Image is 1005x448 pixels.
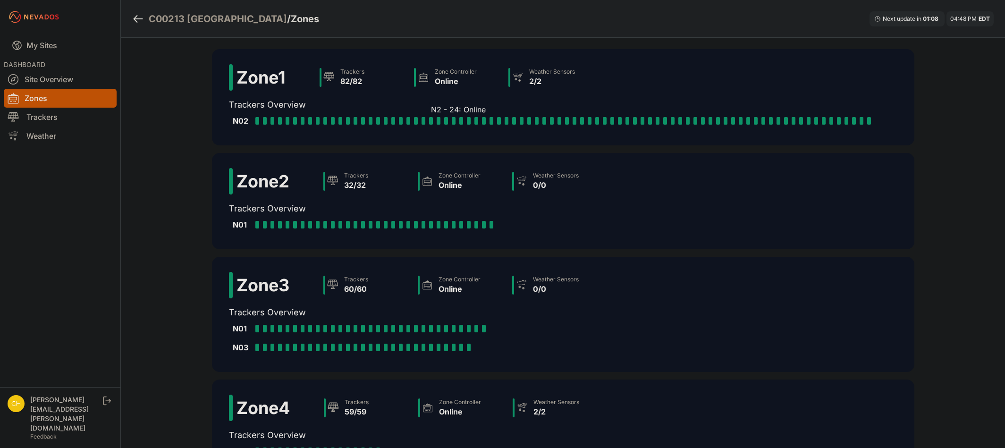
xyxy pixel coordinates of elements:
[533,398,579,406] div: Weather Sensors
[344,276,368,283] div: Trackers
[529,76,575,87] div: 2/2
[439,283,481,295] div: Online
[291,12,319,25] h3: Zones
[320,168,414,194] a: Trackers32/32
[340,76,364,87] div: 82/82
[439,398,481,406] div: Zone Controller
[236,68,286,87] h2: Zone 1
[509,395,603,421] a: Weather Sensors2/2
[529,68,575,76] div: Weather Sensors
[233,342,252,353] div: N03
[340,68,364,76] div: Trackers
[533,172,579,179] div: Weather Sensors
[429,117,437,125] a: N2 - 24: Online
[345,406,369,417] div: 59/59
[233,323,252,334] div: N01
[320,395,414,421] a: Trackers59/59
[229,429,603,442] h2: Trackers Overview
[30,395,101,433] div: [PERSON_NAME][EMAIL_ADDRESS][PERSON_NAME][DOMAIN_NAME]
[344,179,368,191] div: 32/32
[233,115,252,127] div: N02
[149,12,287,25] a: C00213 [GEOGRAPHIC_DATA]
[229,306,603,319] h2: Trackers Overview
[344,283,368,295] div: 60/60
[533,406,579,417] div: 2/2
[4,127,117,145] a: Weather
[508,272,603,298] a: Weather Sensors0/0
[233,219,252,230] div: N01
[320,272,414,298] a: Trackers60/60
[4,108,117,127] a: Trackers
[8,9,60,25] img: Nevados
[435,76,477,87] div: Online
[533,283,579,295] div: 0/0
[439,172,481,179] div: Zone Controller
[4,34,117,57] a: My Sites
[316,64,410,91] a: Trackers82/82
[439,406,481,417] div: Online
[30,433,57,440] a: Feedback
[979,15,990,22] span: EDT
[344,172,368,179] div: Trackers
[287,12,291,25] span: /
[435,68,477,76] div: Zone Controller
[4,60,45,68] span: DASHBOARD
[4,70,117,89] a: Site Overview
[4,89,117,108] a: Zones
[229,202,603,215] h2: Trackers Overview
[229,98,878,111] h2: Trackers Overview
[505,64,599,91] a: Weather Sensors2/2
[8,395,25,412] img: chris.young@nevados.solar
[236,398,290,417] h2: Zone 4
[439,276,481,283] div: Zone Controller
[923,15,940,23] div: 01 : 08
[533,179,579,191] div: 0/0
[950,15,977,22] span: 04:48 PM
[132,7,319,31] nav: Breadcrumb
[345,398,369,406] div: Trackers
[236,172,289,191] h2: Zone 2
[439,179,481,191] div: Online
[508,168,603,194] a: Weather Sensors0/0
[883,15,921,22] span: Next update in
[533,276,579,283] div: Weather Sensors
[236,276,289,295] h2: Zone 3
